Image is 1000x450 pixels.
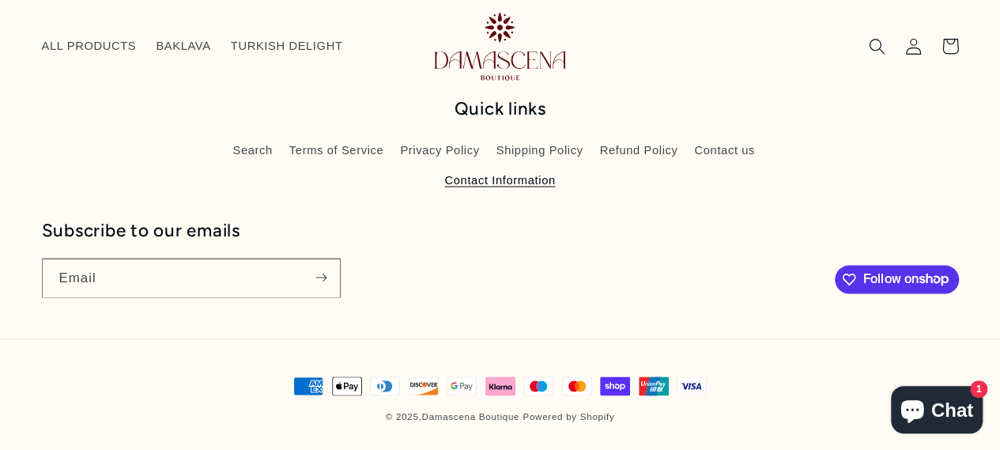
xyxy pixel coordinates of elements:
summary: Search [859,28,896,65]
a: Damascena Boutique [407,6,594,87]
small: © 2025, [386,411,519,421]
button: Subscribe [303,258,339,297]
a: Terms of Service [289,137,383,165]
span: ALL PRODUCTS [42,40,137,55]
a: ALL PRODUCTS [32,29,146,64]
inbox-online-store-chat: Shopify online store chat [886,386,987,437]
a: TURKISH DELIGHT [221,29,353,64]
span: BAKLAVA [156,40,210,55]
a: BAKLAVA [146,29,221,64]
h2: Subscribe to our emails [42,219,827,241]
a: Refund Policy [599,137,677,165]
a: Shipping Policy [496,137,583,165]
a: Damascena Boutique [421,411,519,421]
a: Privacy Policy [400,137,479,165]
img: Damascena Boutique [435,13,565,81]
h2: Quick links [185,98,816,120]
span: TURKISH DELIGHT [231,40,343,55]
a: Contact Information [444,165,555,194]
a: Powered by Shopify [523,411,614,421]
a: Contact us [694,137,755,165]
a: Search [232,141,272,165]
